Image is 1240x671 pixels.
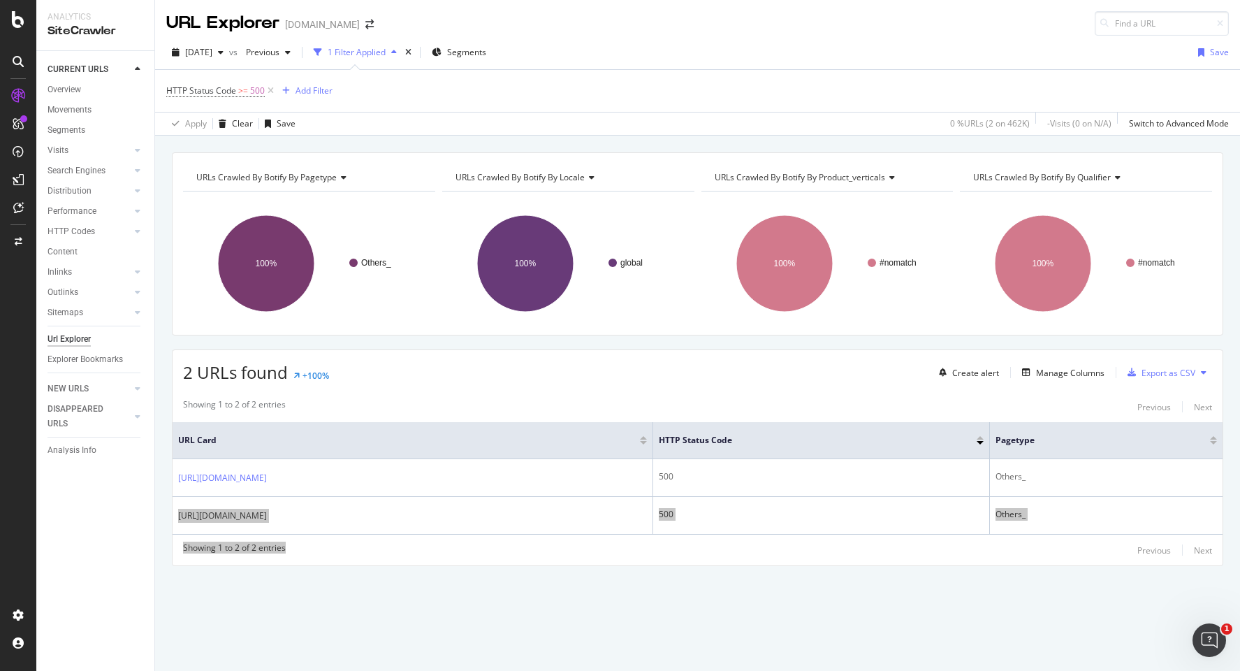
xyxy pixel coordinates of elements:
[1016,364,1104,381] button: Manage Columns
[970,166,1199,189] h4: URLs Crawled By Botify By qualifier
[48,204,96,219] div: Performance
[361,258,391,268] text: Others_
[48,443,145,458] a: Analysis Info
[48,305,83,320] div: Sitemaps
[277,117,296,129] div: Save
[514,259,536,268] text: 100%
[166,113,207,135] button: Apply
[48,402,131,431] a: DISAPPEARED URLS
[48,23,143,39] div: SiteCrawler
[1095,11,1229,36] input: Find a URL
[659,470,984,483] div: 500
[48,382,89,396] div: NEW URLS
[48,352,145,367] a: Explorer Bookmarks
[213,113,253,135] button: Clear
[183,361,288,384] span: 2 URLs found
[48,82,145,97] a: Overview
[1194,398,1212,415] button: Next
[48,103,145,117] a: Movements
[48,143,131,158] a: Visits
[712,166,941,189] h4: URLs Crawled By Botify By product_verticals
[183,398,286,415] div: Showing 1 to 2 of 2 entries
[48,382,131,396] a: NEW URLS
[48,143,68,158] div: Visits
[166,85,236,96] span: HTTP Status Code
[1137,542,1171,558] button: Previous
[426,41,492,64] button: Segments
[48,332,91,347] div: Url Explorer
[256,259,277,268] text: 100%
[185,46,212,58] span: 2025 Aug. 31st
[328,46,386,58] div: 1 Filter Applied
[48,285,78,300] div: Outlinks
[1137,398,1171,415] button: Previous
[1192,41,1229,64] button: Save
[48,11,143,23] div: Analytics
[995,434,1189,447] span: pagetype
[48,305,131,320] a: Sitemaps
[238,85,248,96] span: >=
[1137,401,1171,413] div: Previous
[48,164,131,178] a: Search Engines
[48,285,131,300] a: Outlinks
[1122,361,1195,384] button: Export as CSV
[48,184,131,199] a: Distribution
[178,434,636,447] span: URL Card
[48,443,96,458] div: Analysis Info
[178,509,267,523] a: [URL][DOMAIN_NAME]
[48,402,118,431] div: DISAPPEARED URLS
[365,20,374,29] div: arrow-right-arrow-left
[715,171,885,183] span: URLs Crawled By Botify By product_verticals
[285,17,360,31] div: [DOMAIN_NAME]
[48,265,72,280] div: Inlinks
[48,352,123,367] div: Explorer Bookmarks
[1221,623,1232,635] span: 1
[447,46,486,58] span: Segments
[1036,367,1104,379] div: Manage Columns
[302,370,329,382] div: +100%
[48,82,81,97] div: Overview
[48,123,85,138] div: Segments
[973,171,1111,183] span: URLs Crawled By Botify By qualifier
[1033,259,1054,268] text: 100%
[952,367,999,379] div: Create alert
[48,224,131,239] a: HTTP Codes
[1129,117,1229,129] div: Switch to Advanced Mode
[48,184,92,199] div: Distribution
[1194,542,1212,558] button: Next
[1194,544,1212,556] div: Next
[166,41,229,64] button: [DATE]
[48,103,92,117] div: Movements
[250,81,265,101] span: 500
[1047,117,1111,129] div: - Visits ( 0 on N/A )
[240,41,296,64] button: Previous
[701,203,954,324] svg: A chart.
[1138,258,1175,268] text: #nomatch
[1210,46,1229,58] div: Save
[48,245,78,259] div: Content
[48,123,145,138] a: Segments
[442,203,694,324] svg: A chart.
[995,470,1217,483] div: Others_
[48,62,131,77] a: CURRENT URLS
[166,11,279,35] div: URL Explorer
[455,171,585,183] span: URLs Crawled By Botify By locale
[880,258,917,268] text: #nomatch
[259,113,296,135] button: Save
[229,46,240,58] span: vs
[453,166,682,189] h4: URLs Crawled By Botify By locale
[48,164,105,178] div: Search Engines
[659,508,984,521] div: 500
[1123,113,1229,135] button: Switch to Advanced Mode
[960,203,1212,324] svg: A chart.
[194,166,423,189] h4: URLs Crawled By Botify By pagetype
[48,245,145,259] a: Content
[1137,544,1171,556] div: Previous
[933,361,999,384] button: Create alert
[402,45,414,59] div: times
[296,85,333,96] div: Add Filter
[995,508,1217,521] div: Others_
[48,224,95,239] div: HTTP Codes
